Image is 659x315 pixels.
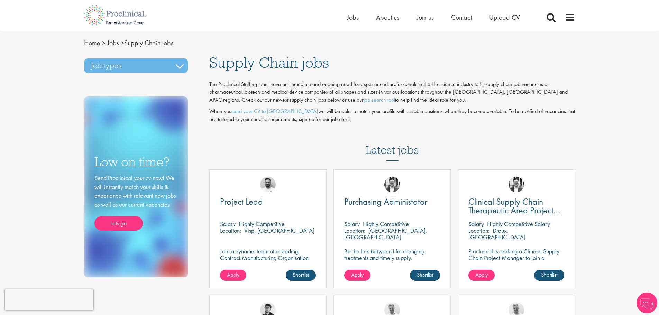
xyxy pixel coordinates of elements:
[344,196,428,207] span: Purchasing Administator
[260,177,276,192] img: Emile De Beer
[468,220,484,228] span: Salary
[227,271,239,278] span: Apply
[220,226,241,234] span: Location:
[220,248,316,281] p: Join a dynamic team at a leading Contract Manufacturing Organisation (CMO) and contribute to grou...
[351,271,364,278] span: Apply
[344,248,440,261] p: Be the link between life-changing treatments and timely supply.
[344,220,360,228] span: Salary
[364,96,395,103] a: job search tool
[94,155,177,169] h3: Low on time?
[487,220,550,228] p: Highly Competitive Salary
[410,270,440,281] a: Shortlist
[244,226,314,234] p: Visp, [GEOGRAPHIC_DATA]
[344,270,370,281] a: Apply
[489,13,520,22] a: Upload CV
[468,196,560,225] span: Clinical Supply Chain Therapeutic Area Project Manager
[363,220,409,228] p: Highly Competitive
[220,270,246,281] a: Apply
[384,177,400,192] img: Edward Little
[637,293,657,313] img: Chatbot
[94,216,143,231] a: Lets go
[209,108,575,123] p: When you we will be able to match your profile with suitable positions when they become available...
[231,108,318,115] a: send your CV to [GEOGRAPHIC_DATA]
[286,270,316,281] a: Shortlist
[239,220,285,228] p: Highly Competitive
[344,226,365,234] span: Location:
[94,174,177,231] div: Send Proclinical your cv now! We will instantly match your skills & experience with relevant new ...
[107,38,119,47] a: breadcrumb link to Jobs
[468,248,564,281] p: Proclinical is seeking a Clinical Supply Chain Project Manager to join a dynamic team dedicated t...
[121,38,124,47] span: >
[534,270,564,281] a: Shortlist
[451,13,472,22] a: Contact
[468,226,489,234] span: Location:
[475,271,488,278] span: Apply
[468,226,525,241] p: Dreux, [GEOGRAPHIC_DATA]
[366,127,419,161] h3: Latest jobs
[209,53,329,72] span: Supply Chain jobs
[344,197,440,206] a: Purchasing Administator
[344,226,427,241] p: [GEOGRAPHIC_DATA], [GEOGRAPHIC_DATA]
[5,289,93,310] iframe: reCAPTCHA
[84,58,188,73] h3: Job types
[84,38,173,47] span: Supply Chain jobs
[209,81,575,104] p: The Proclinical Staffing team have an immediate and ongoing need for experienced professionals in...
[84,38,100,47] a: breadcrumb link to Home
[417,13,434,22] a: Join us
[220,197,316,206] a: Project Lead
[220,220,236,228] span: Salary
[347,13,359,22] a: Jobs
[468,197,564,215] a: Clinical Supply Chain Therapeutic Area Project Manager
[468,270,495,281] a: Apply
[509,177,524,192] img: Edward Little
[102,38,106,47] span: >
[220,196,263,207] span: Project Lead
[376,13,399,22] a: About us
